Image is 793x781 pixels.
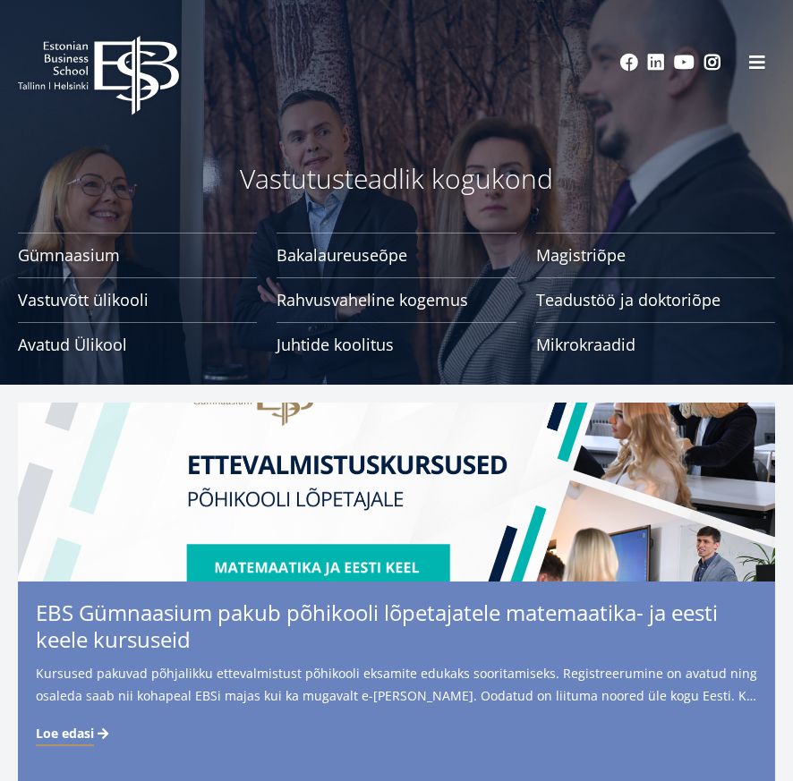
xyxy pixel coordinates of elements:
[674,54,695,72] a: Youtube
[620,54,638,72] a: Facebook
[18,403,775,582] img: EBS Gümnaasiumi ettevalmistuskursused
[36,684,757,707] span: osaleda saab nii kohapeal EBSi majas kui ka mugavalt e-[PERSON_NAME]. Oodatud on liituma noored ü...
[36,725,94,743] span: Loe edasi
[36,662,757,713] span: Kursused pakuvad põhjalikku ettevalmistust põhikooli eksamite edukaks sooritamiseks. Registreerum...
[18,277,257,322] a: Vastuvõtt ülikooli
[277,277,516,322] a: Rahvusvaheline kogemus
[536,246,775,264] span: Magistriõpe
[536,277,775,322] a: Teadustöö ja doktoriõpe
[277,335,516,353] span: Juhtide koolitus
[647,54,665,72] a: Linkedin
[36,626,191,653] span: keele kursuseid
[18,322,257,367] a: Avatud Ülikool
[536,322,775,367] a: Mikrokraadid
[277,291,516,309] span: Rahvusvaheline kogemus
[36,599,757,658] span: EBS Gümnaasium pakub põhikooli lõpetajatele matemaatika- ja eesti
[18,246,257,264] span: Gümnaasium
[18,161,775,197] p: Vastutusteadlik kogukond
[703,54,721,72] a: Instagram
[536,233,775,277] a: Magistriõpe
[18,233,257,277] a: Gümnaasium
[277,322,516,367] a: Juhtide koolitus
[18,335,257,353] span: Avatud Ülikool
[536,335,775,353] span: Mikrokraadid
[277,233,516,277] a: Bakalaureuseõpe
[277,246,516,264] span: Bakalaureuseõpe
[18,291,257,309] span: Vastuvõtt ülikooli
[536,291,775,309] span: Teadustöö ja doktoriõpe
[36,725,112,743] a: Loe edasi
